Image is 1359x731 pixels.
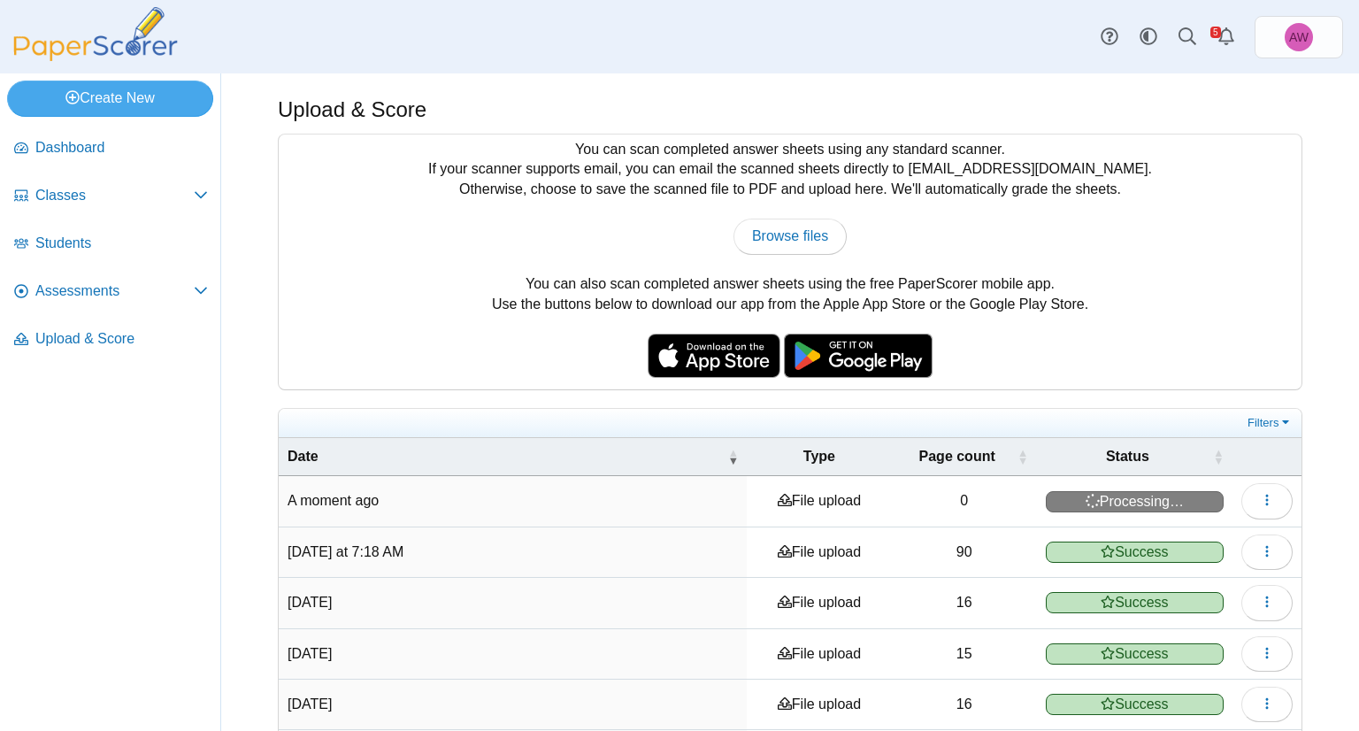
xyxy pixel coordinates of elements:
a: Assessments [7,271,215,313]
a: Students [7,223,215,265]
span: Status [1046,447,1209,466]
a: Browse files [733,219,847,254]
time: Sep 15, 2025 at 2:37 PM [288,595,332,610]
span: Success [1046,643,1224,665]
time: Sep 12, 2025 at 2:26 PM [288,646,332,661]
td: File upload [747,476,891,527]
span: Success [1046,694,1224,715]
span: Adam Williams [1285,23,1313,51]
img: apple-store-badge.svg [648,334,780,378]
td: 0 [892,476,1037,527]
td: 90 [892,527,1037,578]
td: File upload [747,680,891,730]
a: Adam Williams [1255,16,1343,58]
a: Create New [7,81,213,116]
span: Browse files [752,228,828,243]
td: 16 [892,578,1037,628]
span: Success [1046,592,1224,613]
span: Processing… [1046,491,1224,512]
time: Sep 12, 2025 at 11:47 AM [288,696,332,712]
td: File upload [747,527,891,578]
td: File upload [747,578,891,628]
td: 15 [892,629,1037,680]
td: File upload [747,629,891,680]
span: Date [288,447,724,466]
span: Adam Williams [1289,31,1309,43]
a: PaperScorer [7,49,184,64]
span: Type [756,447,882,466]
time: Oct 2, 2025 at 7:18 AM [288,544,403,559]
span: Dashboard [35,138,208,158]
time: Oct 3, 2025 at 8:51 AM [288,493,379,508]
img: PaperScorer [7,7,184,61]
td: 16 [892,680,1037,730]
a: Dashboard [7,127,215,170]
div: You can scan completed answer sheets using any standard scanner. If your scanner supports email, ... [279,135,1301,389]
h1: Upload & Score [278,95,426,125]
img: google-play-badge.png [784,334,933,378]
a: Filters [1243,414,1297,432]
span: Upload & Score [35,329,208,349]
span: Page count : Activate to sort [1017,448,1028,466]
span: Page count [901,447,1014,466]
span: Classes [35,186,194,205]
span: Students [35,234,208,253]
span: Success [1046,542,1224,563]
span: Status : Activate to sort [1213,448,1224,466]
span: Assessments [35,281,194,301]
span: Date : Activate to remove sorting [727,448,738,466]
a: Alerts [1207,18,1246,57]
a: Classes [7,175,215,218]
a: Upload & Score [7,319,215,361]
